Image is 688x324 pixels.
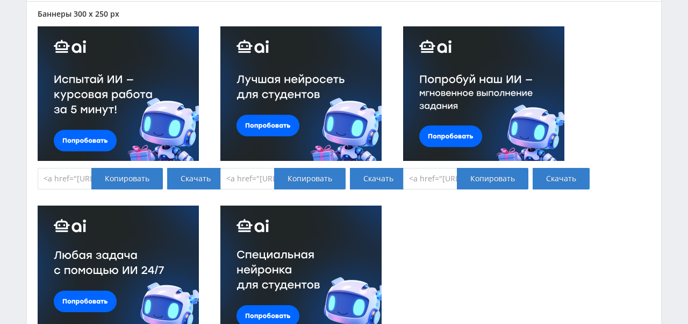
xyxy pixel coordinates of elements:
[533,168,590,189] a: Скачать
[38,10,650,18] div: Баннеры 300 x 250 px
[457,168,528,189] div: Копировать
[167,168,224,189] a: Скачать
[350,168,407,189] a: Скачать
[274,168,346,189] div: Копировать
[91,168,163,189] div: Копировать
